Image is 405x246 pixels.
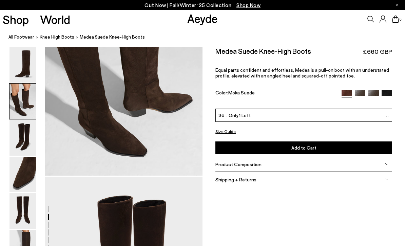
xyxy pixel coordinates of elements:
span: Moka Suede [228,90,255,96]
span: Product Composition [215,162,262,167]
h2: Medea Suede Knee-High Boots [215,47,311,55]
img: svg%3E [385,163,388,166]
span: Medea Suede Knee-High Boots [80,34,145,41]
img: Medea Suede Knee-High Boots - Image 4 [9,157,36,193]
img: Medea Suede Knee-High Boots - Image 1 [9,47,36,83]
a: knee high boots [40,34,74,41]
span: 36 - Only 1 Left [218,112,251,119]
p: Equal parts confident and effortless, Medea is a pull-on boot with an understated profile, elevat... [215,67,392,79]
a: 0 [392,16,399,23]
button: Add to Cart [215,142,392,154]
img: Medea Suede Knee-High Boots - Image 5 [9,194,36,229]
span: Add to Cart [291,145,316,151]
img: Medea Suede Knee-High Boots - Image 2 [9,84,36,119]
nav: breadcrumb [8,28,405,47]
span: £660 GBP [363,48,392,56]
span: Navigate to /collections/new-in [236,2,261,8]
a: All Footwear [8,34,34,41]
img: svg%3E [386,115,389,118]
a: Shop [3,14,29,25]
span: knee high boots [40,35,74,40]
span: Shipping + Returns [215,177,256,183]
img: svg%3E [385,178,388,181]
button: Size Guide [215,128,236,136]
a: Aeyde [187,11,218,25]
a: World [40,14,70,25]
p: Out Now | Fall/Winter ‘25 Collection [144,1,261,9]
div: Color: [215,90,336,98]
span: 0 [399,18,402,21]
img: Medea Suede Knee-High Boots - Image 3 [9,120,36,156]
